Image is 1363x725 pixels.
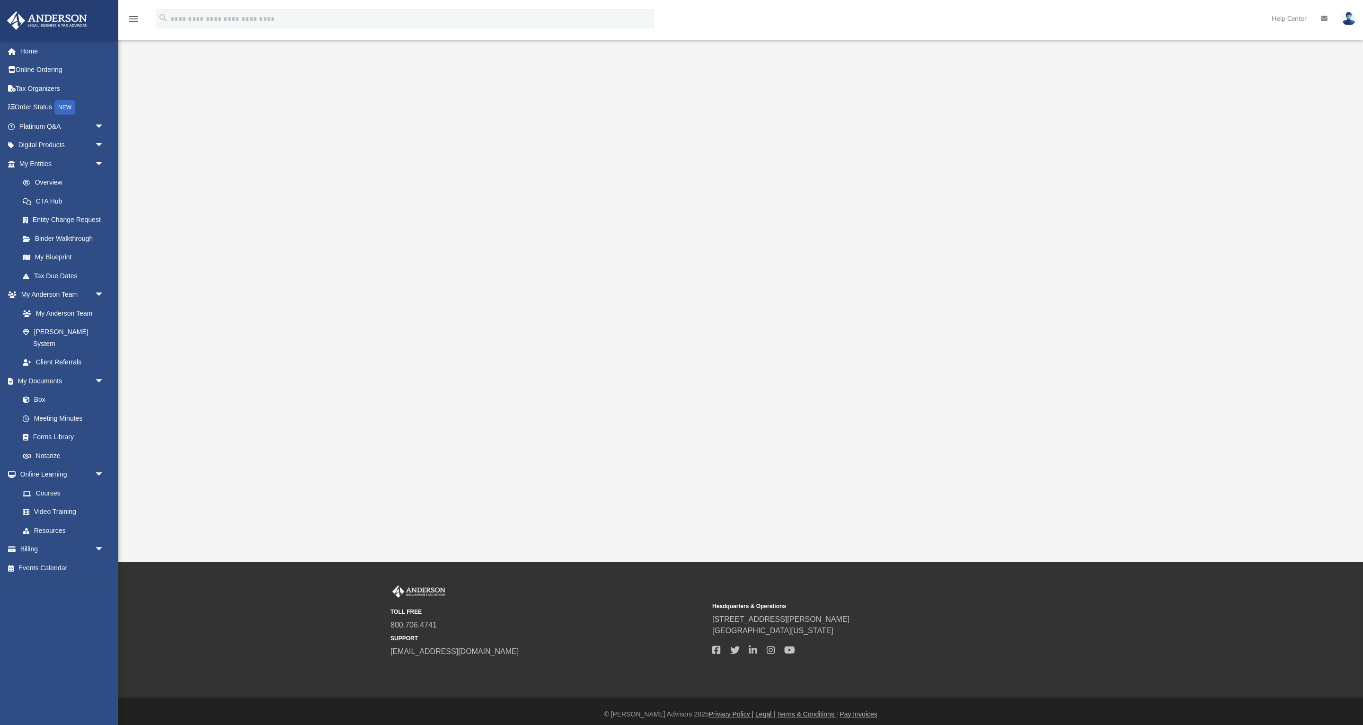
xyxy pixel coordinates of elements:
[712,627,833,635] a: [GEOGRAPHIC_DATA][US_STATE]
[712,602,1027,610] small: Headquarters & Operations
[1342,12,1356,26] img: User Pic
[128,18,139,25] a: menu
[13,192,118,211] a: CTA Hub
[54,100,75,115] div: NEW
[390,634,706,643] small: SUPPORT
[7,371,114,390] a: My Documentsarrow_drop_down
[840,710,877,718] a: Pay Invoices
[13,521,114,540] a: Resources
[95,154,114,174] span: arrow_drop_down
[7,79,118,98] a: Tax Organizers
[13,503,109,522] a: Video Training
[95,117,114,136] span: arrow_drop_down
[7,61,118,80] a: Online Ordering
[95,136,114,155] span: arrow_drop_down
[13,266,118,285] a: Tax Due Dates
[7,117,118,136] a: Platinum Q&Aarrow_drop_down
[95,465,114,485] span: arrow_drop_down
[13,211,118,230] a: Entity Change Request
[390,608,706,616] small: TOLL FREE
[7,540,118,559] a: Billingarrow_drop_down
[13,409,114,428] a: Meeting Minutes
[13,428,109,447] a: Forms Library
[709,710,754,718] a: Privacy Policy |
[13,446,114,465] a: Notarize
[7,285,114,304] a: My Anderson Teamarrow_drop_down
[7,154,118,173] a: My Entitiesarrow_drop_down
[7,98,118,117] a: Order StatusNEW
[7,136,118,155] a: Digital Productsarrow_drop_down
[7,42,118,61] a: Home
[158,13,168,23] i: search
[777,710,838,718] a: Terms & Conditions |
[95,540,114,559] span: arrow_drop_down
[13,353,114,372] a: Client Referrals
[4,11,90,30] img: Anderson Advisors Platinum Portal
[13,390,109,409] a: Box
[95,371,114,391] span: arrow_drop_down
[390,621,437,629] a: 800.706.4741
[128,13,139,25] i: menu
[13,323,114,353] a: [PERSON_NAME] System
[7,465,114,484] a: Online Learningarrow_drop_down
[755,710,775,718] a: Legal |
[390,585,447,598] img: Anderson Advisors Platinum Portal
[95,285,114,305] span: arrow_drop_down
[13,304,109,323] a: My Anderson Team
[118,709,1363,719] div: © [PERSON_NAME] Advisors 2025
[13,248,114,267] a: My Blueprint
[13,229,118,248] a: Binder Walkthrough
[712,615,850,623] a: [STREET_ADDRESS][PERSON_NAME]
[13,484,114,503] a: Courses
[7,558,118,577] a: Events Calendar
[390,647,519,655] a: [EMAIL_ADDRESS][DOMAIN_NAME]
[13,173,118,192] a: Overview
